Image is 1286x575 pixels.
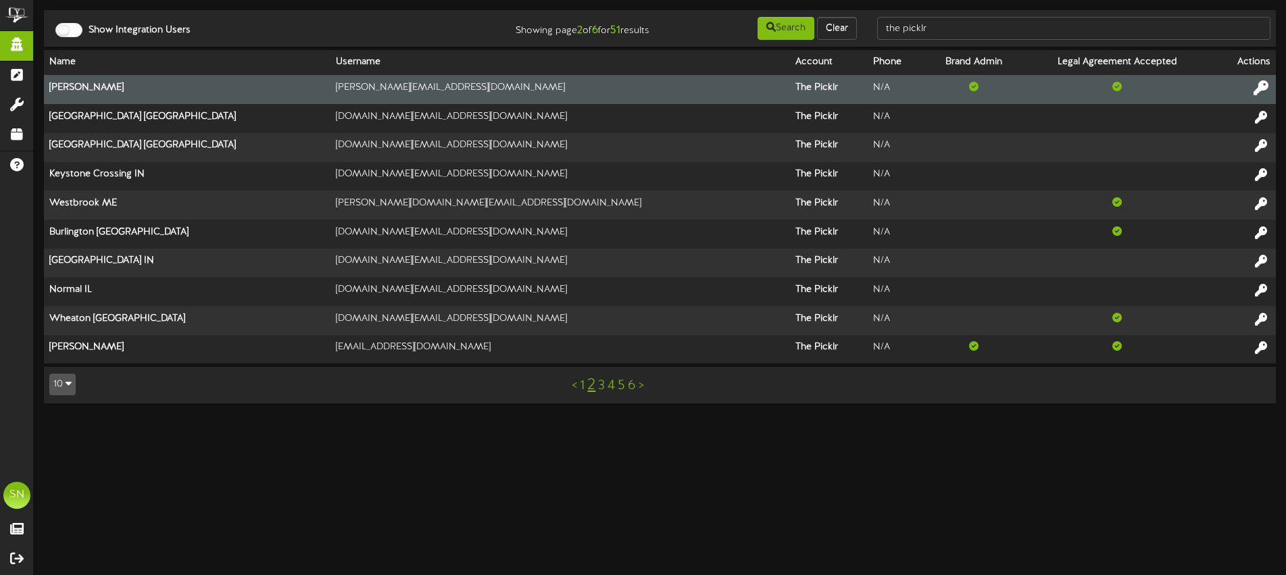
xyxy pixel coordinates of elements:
th: The Picklr [790,162,868,191]
td: N/A [868,75,924,104]
th: The Picklr [790,306,868,335]
td: N/A [868,249,924,278]
a: 4 [608,378,615,393]
td: N/A [868,133,924,162]
th: Name [44,50,330,75]
a: 3 [598,378,605,393]
button: 10 [49,374,76,395]
th: Phone [868,50,924,75]
strong: 51 [610,24,620,36]
th: [GEOGRAPHIC_DATA] [GEOGRAPHIC_DATA] [44,133,330,162]
td: [DOMAIN_NAME][EMAIL_ADDRESS][DOMAIN_NAME] [330,306,790,335]
th: Brand Admin [924,50,1022,75]
a: > [639,378,644,393]
a: 6 [628,378,636,393]
th: The Picklr [790,249,868,278]
th: The Picklr [790,104,868,133]
th: The Picklr [790,133,868,162]
th: Username [330,50,790,75]
th: Legal Agreement Accepted [1022,50,1212,75]
td: [DOMAIN_NAME][EMAIL_ADDRESS][DOMAIN_NAME] [330,277,790,306]
th: Keystone Crossing IN [44,162,330,191]
th: Actions [1212,50,1276,75]
th: Normal IL [44,277,330,306]
th: Wheaton [GEOGRAPHIC_DATA] [44,306,330,335]
button: Clear [817,17,857,40]
td: [DOMAIN_NAME][EMAIL_ADDRESS][DOMAIN_NAME] [330,220,790,249]
td: N/A [868,162,924,191]
strong: 6 [592,24,598,36]
td: N/A [868,220,924,249]
th: [PERSON_NAME] [44,335,330,364]
td: [DOMAIN_NAME][EMAIL_ADDRESS][DOMAIN_NAME] [330,249,790,278]
td: [DOMAIN_NAME][EMAIL_ADDRESS][DOMAIN_NAME] [330,133,790,162]
td: N/A [868,104,924,133]
td: N/A [868,191,924,220]
input: -- Search -- [877,17,1270,40]
a: 2 [587,376,595,394]
a: 5 [618,378,625,393]
td: N/A [868,335,924,364]
td: [DOMAIN_NAME][EMAIL_ADDRESS][DOMAIN_NAME] [330,104,790,133]
th: The Picklr [790,335,868,364]
td: [PERSON_NAME][DOMAIN_NAME][EMAIL_ADDRESS][DOMAIN_NAME] [330,191,790,220]
td: [DOMAIN_NAME][EMAIL_ADDRESS][DOMAIN_NAME] [330,162,790,191]
td: N/A [868,277,924,306]
th: Burlington [GEOGRAPHIC_DATA] [44,220,330,249]
th: The Picklr [790,277,868,306]
th: The Picklr [790,220,868,249]
td: [PERSON_NAME][EMAIL_ADDRESS][DOMAIN_NAME] [330,75,790,104]
button: Search [758,17,814,40]
div: Showing page of for results [453,16,660,39]
strong: 2 [577,24,583,36]
div: SN [3,482,30,509]
th: The Picklr [790,191,868,220]
th: Account [790,50,868,75]
th: Westbrook ME [44,191,330,220]
th: [PERSON_NAME] [44,75,330,104]
a: 1 [580,378,585,393]
td: [EMAIL_ADDRESS][DOMAIN_NAME] [330,335,790,364]
a: < [572,378,577,393]
label: Show Integration Users [78,24,191,37]
th: The Picklr [790,75,868,104]
td: N/A [868,306,924,335]
th: [GEOGRAPHIC_DATA] [GEOGRAPHIC_DATA] [44,104,330,133]
th: [GEOGRAPHIC_DATA] IN [44,249,330,278]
